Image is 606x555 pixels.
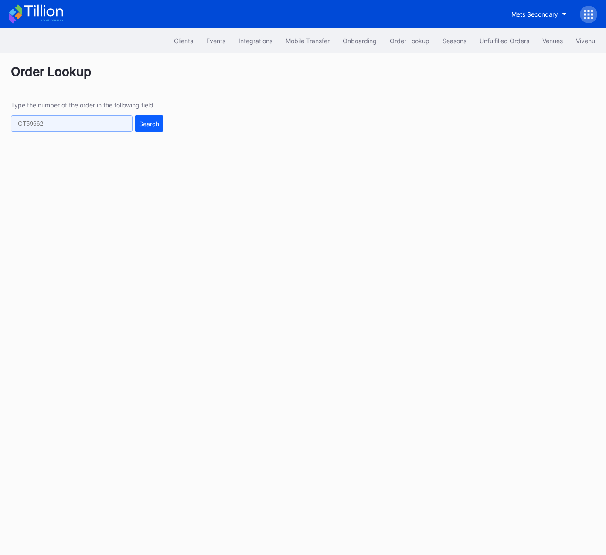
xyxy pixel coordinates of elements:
[542,37,563,45] div: Venues
[11,115,133,132] input: GT59662
[11,64,595,90] div: Order Lookup
[174,37,193,45] div: Clients
[436,33,473,49] button: Seasons
[167,33,200,49] button: Clients
[443,37,466,45] div: Seasons
[336,33,383,49] button: Onboarding
[569,33,602,49] button: Vivenu
[473,33,536,49] button: Unfulfilled Orders
[200,33,232,49] button: Events
[11,101,163,109] div: Type the number of the order in the following field
[511,10,558,18] div: Mets Secondary
[238,37,272,45] div: Integrations
[232,33,279,49] button: Integrations
[383,33,436,49] button: Order Lookup
[343,37,377,45] div: Onboarding
[576,37,595,45] div: Vivenu
[286,37,330,45] div: Mobile Transfer
[279,33,336,49] button: Mobile Transfer
[135,115,163,132] button: Search
[505,6,573,22] button: Mets Secondary
[390,37,429,45] div: Order Lookup
[480,37,529,45] div: Unfulfilled Orders
[536,33,569,49] button: Venues
[206,37,225,45] div: Events
[139,120,159,128] div: Search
